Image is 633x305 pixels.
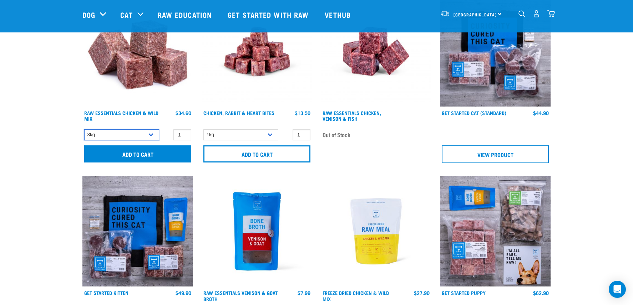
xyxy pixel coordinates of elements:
[298,290,310,296] div: $7.99
[318,0,360,29] a: Vethub
[442,145,549,163] a: View Product
[414,290,430,296] div: $27.90
[84,112,158,120] a: Raw Essentials Chicken & Wild Mix
[84,291,128,294] a: Get Started Kitten
[293,129,310,140] input: 1
[173,129,191,140] input: 1
[533,110,549,116] div: $44.90
[203,291,278,300] a: Raw Essentials Venison & Goat Broth
[176,110,191,116] div: $34.60
[221,0,318,29] a: Get started with Raw
[202,176,312,286] img: Raw Essentials Venison Goat Novel Protein Hypoallergenic Bone Broth Cats & Dogs
[323,112,381,120] a: Raw Essentials Chicken, Venison & Fish
[440,176,551,286] img: NPS Puppy Update
[84,145,191,162] input: Add to cart
[82,176,193,286] img: NSP Kitten Update
[203,112,274,114] a: Chicken, Rabbit & Heart Bites
[323,129,350,140] span: Out of Stock
[203,145,310,162] input: Add to cart
[120,9,132,20] a: Cat
[442,112,506,114] a: Get Started Cat (Standard)
[547,10,555,17] img: home-icon@2x.png
[295,110,310,116] div: $13.50
[82,9,95,20] a: Dog
[518,10,525,17] img: home-icon-1@2x.png
[454,13,497,16] span: [GEOGRAPHIC_DATA]
[442,291,486,294] a: Get Started Puppy
[533,10,540,17] img: user.png
[321,176,431,286] img: RE Product Shoot 2023 Nov8678
[609,281,626,298] div: Open Intercom Messenger
[440,10,450,17] img: van-moving.png
[533,290,549,296] div: $62.90
[176,290,191,296] div: $49.90
[323,291,389,300] a: Freeze Dried Chicken & Wild Mix
[151,0,221,29] a: Raw Education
